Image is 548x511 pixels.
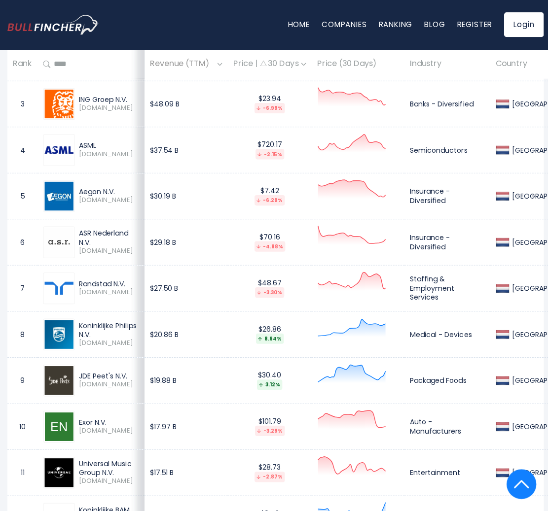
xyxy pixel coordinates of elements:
td: $20.86 B [144,309,226,355]
td: $19.88 B [144,355,226,401]
a: Register [454,19,489,30]
img: JDEP.AS.png [44,364,73,393]
div: $28.73 [232,460,304,479]
div: $7.42 [232,185,304,204]
div: -3.30% [254,286,283,296]
td: $27.50 B [144,264,226,309]
img: bullfincher logo [7,15,99,34]
div: $23.94 [232,94,304,113]
div: Aegon N.V. [78,186,138,195]
td: Semiconductors [402,126,487,172]
td: Banks - Diversified [402,80,487,126]
span: [DOMAIN_NAME] [78,245,138,254]
div: 3.12% [256,377,281,388]
th: Industry [402,49,487,78]
div: JDE Peet's N.V. [78,370,138,378]
span: [DOMAIN_NAME] [78,195,138,204]
a: Companies [320,19,365,30]
a: Go to homepage [7,15,113,34]
div: Koninklijke Philips N.V. [78,319,138,337]
div: -2.87% [253,469,283,479]
span: [DOMAIN_NAME] [78,424,138,433]
td: $37.54 B [144,126,226,172]
td: $29.18 B [144,218,226,264]
td: Insurance - Diversified [402,218,487,264]
td: $17.51 B [144,447,226,493]
img: UMG.AS.png [44,456,73,484]
div: $48.67 [232,277,304,296]
a: Ranking [376,19,410,30]
img: ASML.AS.png [44,145,73,153]
div: $720.17 [232,139,304,159]
div: $70.16 [232,231,304,250]
div: -2.15% [254,148,283,159]
div: -6.29% [253,194,283,204]
span: [DOMAIN_NAME] [78,378,138,387]
td: Entertainment [402,447,487,493]
td: $17.97 B [144,401,226,447]
span: [DOMAIN_NAME] [78,475,138,483]
td: 4 [7,126,37,172]
div: -6.99% [253,102,283,113]
div: Universal Music Group N.V. [78,457,138,475]
img: RAND.AS.png [44,273,73,301]
td: 9 [7,355,37,401]
th: Price (30 Days) [310,49,402,78]
span: [DOMAIN_NAME] [78,149,138,158]
td: $30.19 B [144,172,226,218]
div: ASR Nederland N.V. [78,228,138,245]
div: $101.79 [232,414,304,434]
div: -4.88% [253,240,284,250]
span: [DOMAIN_NAME] [78,103,138,112]
td: 7 [7,264,37,309]
td: 10 [7,401,37,447]
td: 5 [7,172,37,218]
td: Packaged Foods [402,355,487,401]
td: 8 [7,309,37,355]
span: Revenue (TTM) [149,56,214,71]
div: ASML [78,140,138,149]
img: ASRNL.AS.png [44,227,73,255]
td: 3 [7,80,37,126]
td: Medical - Devices [402,309,487,355]
div: -3.29% [254,423,283,434]
td: 6 [7,218,37,264]
a: Home [286,19,308,30]
div: ING Groep N.V. [78,95,138,103]
div: $30.40 [232,369,304,388]
span: [DOMAIN_NAME] [78,337,138,345]
a: Blog [422,19,442,30]
th: Rank [7,49,37,78]
span: [DOMAIN_NAME] [78,287,138,295]
td: 11 [7,447,37,493]
td: $48.09 B [144,80,226,126]
td: Auto - Manufacturers [402,401,487,447]
a: Login [501,12,541,37]
td: Staffing & Employment Services [402,264,487,309]
img: PHIA.AS.png [44,318,73,347]
div: Exor N.V. [78,415,138,424]
td: Insurance - Diversified [402,172,487,218]
div: 8.64% [255,332,282,342]
div: Randstad N.V. [78,278,138,287]
div: $26.86 [232,323,304,342]
img: AGN.AS.png [44,181,73,209]
img: INGA.AS.png [44,89,73,118]
div: Price | 30 Days [232,59,304,69]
